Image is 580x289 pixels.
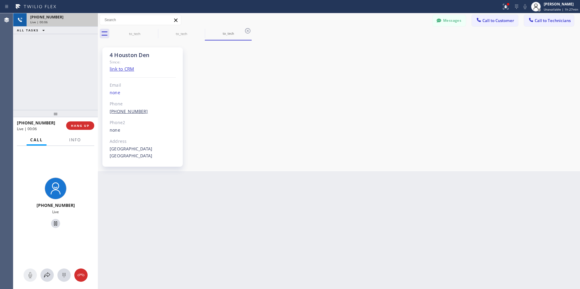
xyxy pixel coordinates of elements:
[74,268,88,282] button: Hang up
[205,31,251,36] div: to_tech
[110,66,134,72] a: link to CRM
[112,31,157,36] div: to_tech
[17,28,39,32] span: ALL TASKS
[71,124,89,128] span: HANG UP
[57,268,71,282] button: Open dialpad
[30,20,48,24] span: Live | 00:06
[544,2,578,7] div: [PERSON_NAME]
[110,52,176,59] div: 4 Houston Den
[110,138,176,145] div: Address
[100,15,181,25] input: Search
[66,121,94,130] button: HANG UP
[52,209,59,214] span: Live
[30,137,43,143] span: Call
[40,268,54,282] button: Open directory
[535,18,571,23] span: Call to Technicians
[159,31,204,36] div: to_tech
[37,202,75,208] span: [PHONE_NUMBER]
[17,120,55,126] span: [PHONE_NUMBER]
[482,18,514,23] span: Call to Customer
[472,15,518,26] button: Call to Customer
[110,101,176,108] div: Phone
[27,134,47,146] button: Call
[51,219,60,228] button: Hold Customer
[24,268,37,282] button: Mute
[110,146,176,159] div: [GEOGRAPHIC_DATA] [GEOGRAPHIC_DATA]
[524,15,574,26] button: Call to Technicians
[66,134,85,146] button: Info
[544,7,578,11] span: Unavailable | 1h 27min
[30,14,63,20] span: [PHONE_NUMBER]
[110,127,176,134] div: none
[17,126,37,131] span: Live | 00:06
[521,2,529,11] button: Mute
[110,108,148,114] a: [PHONE_NUMBER]
[433,15,466,26] button: Messages
[110,59,176,66] div: Since:
[110,82,176,89] div: Email
[110,119,176,126] div: Phone2
[110,89,176,96] div: none
[13,27,51,34] button: ALL TASKS
[69,137,81,143] span: Info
